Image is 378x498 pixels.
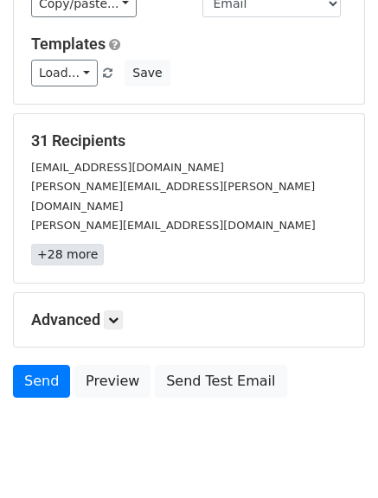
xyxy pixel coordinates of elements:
[31,60,98,86] a: Load...
[31,310,347,329] h5: Advanced
[13,365,70,398] a: Send
[31,244,104,265] a: +28 more
[155,365,286,398] a: Send Test Email
[31,219,316,232] small: [PERSON_NAME][EMAIL_ADDRESS][DOMAIN_NAME]
[31,131,347,150] h5: 31 Recipients
[292,415,378,498] iframe: Chat Widget
[31,161,224,174] small: [EMAIL_ADDRESS][DOMAIN_NAME]
[74,365,151,398] a: Preview
[31,180,315,213] small: [PERSON_NAME][EMAIL_ADDRESS][PERSON_NAME][DOMAIN_NAME]
[31,35,106,53] a: Templates
[125,60,170,86] button: Save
